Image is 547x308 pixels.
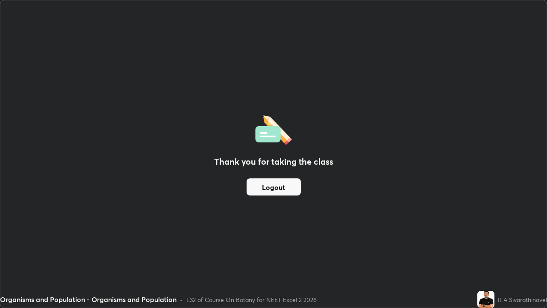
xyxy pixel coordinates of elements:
img: offlineFeedback.1438e8b3.svg [255,113,292,145]
button: Logout [247,178,301,195]
div: • [180,295,183,304]
div: L32 of Course On Botany for NEET Excel 2 2026 [186,295,317,304]
div: R A Sivarathinavel [498,295,547,304]
h2: Thank you for taking the class [214,155,333,168]
img: 353fb1e8e3254d6685d4e4cd38085dfd.jpg [477,291,494,308]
